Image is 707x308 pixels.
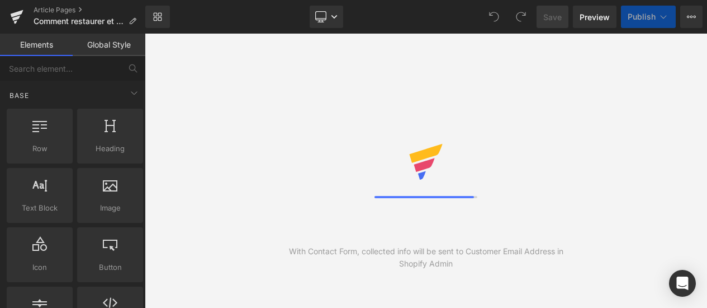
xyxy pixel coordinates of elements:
[80,143,140,155] span: Heading
[145,6,170,28] a: New Library
[621,6,676,28] button: Publish
[543,11,562,23] span: Save
[628,12,656,21] span: Publish
[510,6,532,28] button: Redo
[8,90,30,101] span: Base
[680,6,703,28] button: More
[80,262,140,273] span: Button
[10,262,69,273] span: Icon
[573,6,616,28] a: Preview
[669,270,696,297] div: Open Intercom Messenger
[34,17,124,26] span: Comment restaurer et réparer des cheveux colorés
[34,6,145,15] a: Article Pages
[483,6,505,28] button: Undo
[10,202,69,214] span: Text Block
[80,202,140,214] span: Image
[286,245,567,270] div: With Contact Form, collected info will be sent to Customer Email Address in Shopify Admin
[580,11,610,23] span: Preview
[10,143,69,155] span: Row
[73,34,145,56] a: Global Style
